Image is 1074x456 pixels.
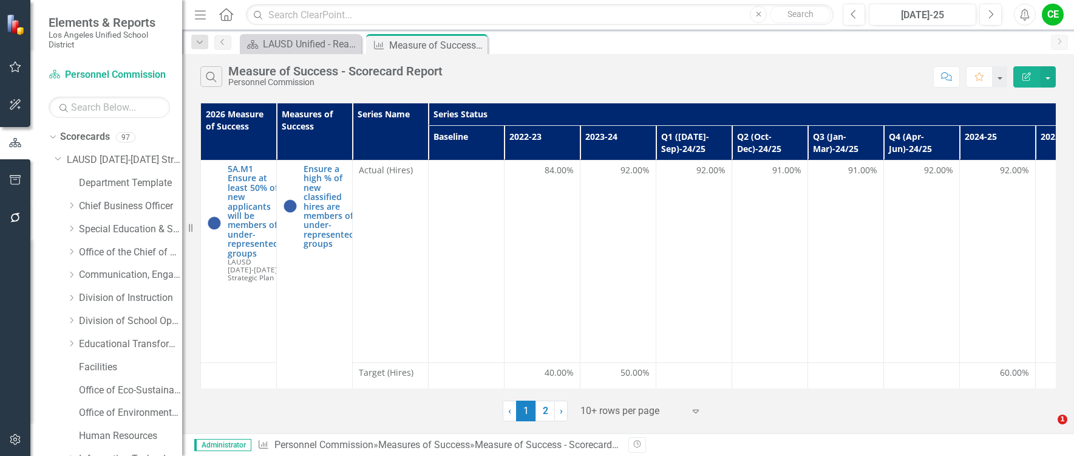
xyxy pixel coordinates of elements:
[79,268,182,282] a: Communication, Engagement & Collaboration
[359,367,422,379] span: Target (Hires)
[960,161,1036,363] td: Double-Click to Edit
[656,363,732,399] td: Double-Click to Edit
[207,216,222,230] img: At or Above Plan
[770,6,831,23] button: Search
[304,164,355,249] a: Ensure a high % of new classified hires are members of under-represented groups
[1033,415,1062,444] iframe: Intercom live chat
[79,199,182,213] a: Chief Business Officer
[228,257,277,282] span: LAUSD [DATE]-[DATE] Strategic Plan
[808,363,884,399] td: Double-Click to Edit
[79,384,182,398] a: Office of Eco-Sustainability
[545,367,574,379] span: 40.00%
[545,164,574,176] span: 84.00%
[274,439,373,451] a: Personnel Commission
[79,246,182,260] a: Office of the Chief of Staff
[560,405,563,416] span: ›
[505,161,580,363] td: Double-Click to Edit
[283,199,297,213] img: At or Above Plan
[884,161,960,363] td: Double-Click to Edit
[732,363,808,399] td: Double-Click to Edit
[389,38,484,53] div: Measure of Success - Scorecard Report
[201,161,277,363] td: Double-Click to Edit Right Click for Context Menu
[257,438,619,452] div: » »
[49,68,170,82] a: Personnel Commission
[228,164,279,258] a: 5A.M1 Ensure at least 50% of new applicants will be members of under-represented groups
[243,36,358,52] a: LAUSD Unified - Ready for the World
[535,401,555,421] a: 2
[580,363,656,399] td: Double-Click to Edit
[79,361,182,375] a: Facilities
[6,14,27,35] img: ClearPoint Strategy
[505,363,580,399] td: Double-Click to Edit
[194,439,251,451] span: Administrator
[228,64,443,78] div: Measure of Success - Scorecard Report
[228,78,443,87] div: Personnel Commission
[475,439,642,451] div: Measure of Success - Scorecard Report
[79,337,182,351] a: Educational Transformation Office
[1042,4,1064,26] button: CE
[359,164,422,176] span: Actual (Hires)
[49,97,170,118] input: Search Below...
[1000,164,1029,176] span: 92.00%
[60,130,110,144] a: Scorecards
[848,164,877,176] span: 91.00%
[884,363,960,399] td: Double-Click to Edit
[696,164,726,176] span: 92.00%
[873,8,972,22] div: [DATE]-25
[353,161,429,363] td: Double-Click to Edit
[1000,367,1029,379] span: 60.00%
[263,36,358,52] div: LAUSD Unified - Ready for the World
[429,161,505,363] td: Double-Click to Edit
[1058,415,1067,424] span: 1
[924,164,953,176] span: 92.00%
[116,132,135,142] div: 97
[580,161,656,363] td: Double-Click to Edit
[516,401,535,421] span: 1
[79,429,182,443] a: Human Resources
[79,176,182,190] a: Department Template
[772,164,801,176] span: 91.00%
[960,363,1036,399] td: Double-Click to Edit
[620,367,650,379] span: 50.00%
[656,161,732,363] td: Double-Click to Edit
[49,30,170,50] small: Los Angeles Unified School District
[869,4,976,26] button: [DATE]-25
[378,439,470,451] a: Measures of Success
[732,161,808,363] td: Double-Click to Edit
[429,363,505,399] td: Double-Click to Edit
[808,161,884,363] td: Double-Click to Edit
[79,223,182,237] a: Special Education & Specialized Programs
[79,406,182,420] a: Office of Environmental Health and Safety
[277,161,353,399] td: Double-Click to Edit Right Click for Context Menu
[353,363,429,399] td: Double-Click to Edit
[787,9,814,19] span: Search
[246,4,834,26] input: Search ClearPoint...
[79,291,182,305] a: Division of Instruction
[508,405,511,416] span: ‹
[49,15,170,30] span: Elements & Reports
[620,164,650,176] span: 92.00%
[67,153,182,167] a: LAUSD [DATE]-[DATE] Strategic Plan
[79,314,182,328] a: Division of School Operations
